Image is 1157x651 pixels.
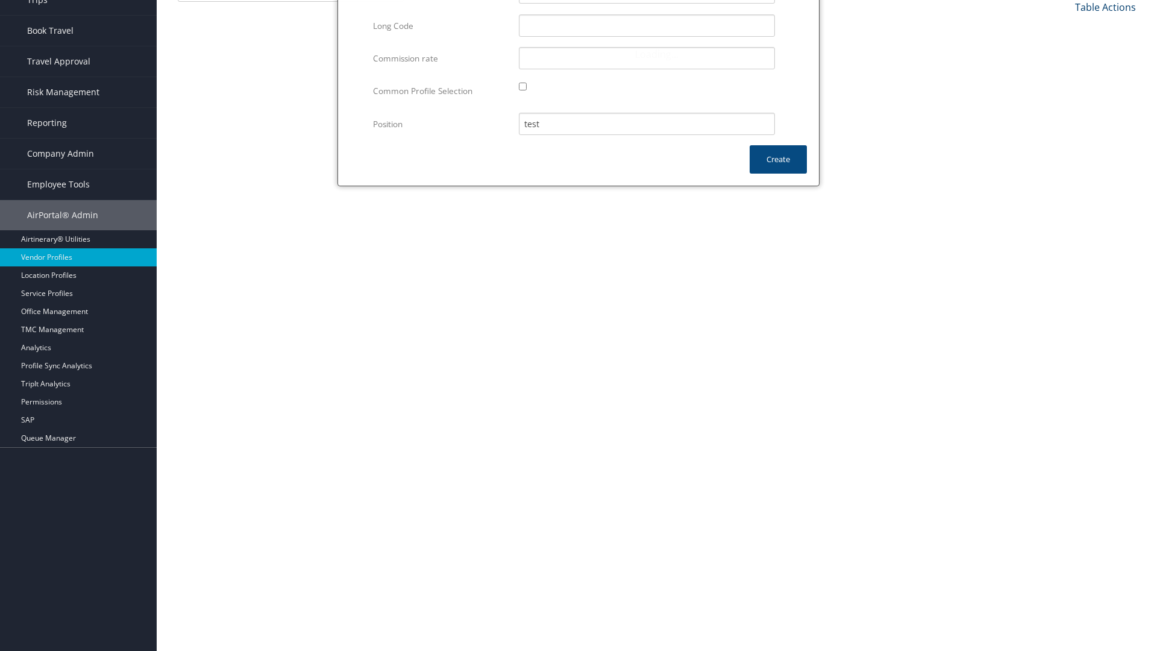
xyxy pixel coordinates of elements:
label: Common Profile Selection [373,80,510,102]
span: AirPortal® Admin [27,200,98,230]
span: Reporting [27,108,67,138]
span: Company Admin [27,139,94,169]
span: Risk Management [27,77,99,107]
div: Loading... [169,33,1145,61]
label: Position [373,113,510,136]
label: Long Code [373,14,510,37]
span: Travel Approval [27,46,90,77]
a: Table Actions [1075,1,1136,14]
label: Commission rate [373,47,510,70]
span: Employee Tools [27,169,90,200]
button: Create [750,145,807,174]
span: Book Travel [27,16,74,46]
